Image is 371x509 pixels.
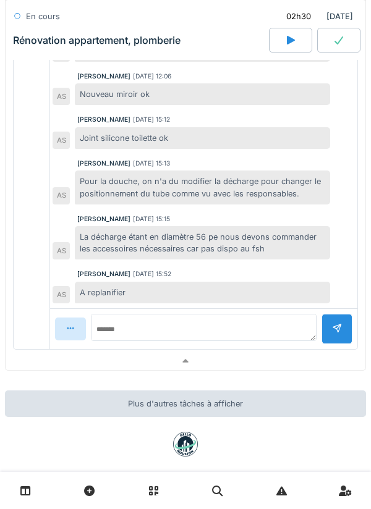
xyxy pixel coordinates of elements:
div: Pour la douche, on n'a du modifier la décharge pour changer le positionnement du tube comme vu av... [75,170,330,204]
div: [DATE] 12:06 [133,72,171,81]
div: AS [53,187,70,204]
div: Plus d'autres tâches à afficher [5,390,366,417]
div: [PERSON_NAME] [77,159,130,168]
div: AS [53,242,70,259]
div: AS [53,132,70,149]
div: [PERSON_NAME] [77,72,130,81]
div: [DATE] 15:52 [133,269,171,279]
img: badge-BVDL4wpA.svg [173,432,198,456]
div: Joint silicone toilette ok [75,127,330,149]
div: 02h30 [286,11,311,22]
div: [DATE] 15:15 [133,214,170,224]
div: La décharge étant en diamètre 56 pe nous devons commander les accessoires nécessaires car pas dis... [75,226,330,259]
div: Nouveau miroir ok [75,83,330,105]
div: [DATE] 15:13 [133,159,170,168]
div: Rénovation appartement, plomberie [13,35,181,46]
div: AS [53,88,70,105]
div: A replanifier [75,282,330,303]
div: [PERSON_NAME] [77,214,130,224]
div: AS [53,286,70,303]
div: En cours [26,11,60,22]
div: [DATE] [276,5,358,28]
div: [PERSON_NAME] [77,115,130,124]
div: [PERSON_NAME] [77,269,130,279]
div: [DATE] 15:12 [133,115,170,124]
